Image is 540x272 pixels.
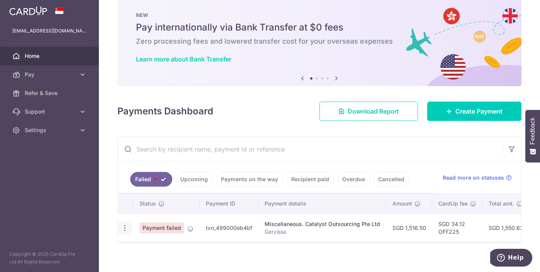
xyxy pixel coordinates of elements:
[525,110,540,162] button: Feedback - Show survey
[25,52,76,60] span: Home
[489,200,514,207] span: Total amt.
[432,214,482,242] td: SGD 34.12 OFF225
[200,194,258,214] th: Payment ID
[319,102,418,121] a: Download Report
[12,27,87,35] p: [EMAIL_ADDRESS][DOMAIN_NAME]
[427,102,521,121] a: Create Payment
[348,107,399,116] span: Download Report
[25,126,76,134] span: Settings
[136,12,503,18] p: NEW
[139,223,184,233] span: Payment failed
[438,200,468,207] span: CardUp fee
[130,172,172,187] a: Failed
[392,200,412,207] span: Amount
[443,174,504,182] span: Read more on statuses
[373,172,409,187] a: Cancelled
[118,137,503,161] input: Search by recipient name, payment id or reference
[258,194,386,214] th: Payment details
[9,6,47,15] img: CardUp
[490,249,532,268] iframe: Opens a widget where you can find more information
[265,228,380,236] p: Gervissa
[337,172,370,187] a: Overdue
[117,104,213,118] h4: Payments Dashboard
[455,107,503,116] span: Create Payment
[25,89,76,97] span: Refer & Save
[529,117,536,144] span: Feedback
[265,220,380,228] div: Miscellaneous. Catalyst Outsourcing Pte Ltd
[136,37,503,46] h6: Zero processing fees and lowered transfer cost for your overseas expenses
[25,71,76,78] span: Pay
[136,55,231,63] a: Learn more about Bank Transfer
[216,172,283,187] a: Payments on the way
[200,214,258,242] td: txn_499000eb4bf
[482,214,530,242] td: SGD 1,550.62
[139,200,156,207] span: Status
[286,172,334,187] a: Recipient paid
[175,172,213,187] a: Upcoming
[443,174,512,182] a: Read more on statuses
[136,21,503,34] h5: Pay internationally via Bank Transfer at $0 fees
[386,214,432,242] td: SGD 1,516.50
[25,108,76,116] span: Support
